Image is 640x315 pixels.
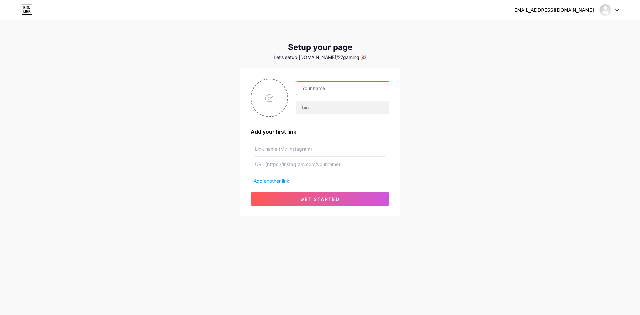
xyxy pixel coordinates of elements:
[240,55,400,60] div: Let’s setup [DOMAIN_NAME]/27gaming 🎉
[251,177,389,184] div: +
[255,157,385,172] input: URL (https://instagram.com/yourname)
[512,7,594,14] div: [EMAIL_ADDRESS][DOMAIN_NAME]
[296,101,389,114] input: bio
[300,196,340,202] span: get started
[251,192,389,206] button: get started
[254,178,289,184] span: Add another link
[255,141,385,156] input: Link name (My Instagram)
[240,43,400,52] div: Setup your page
[251,128,389,136] div: Add your first link
[599,4,612,16] img: Nguyễn Sinh
[296,82,389,95] input: Your name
